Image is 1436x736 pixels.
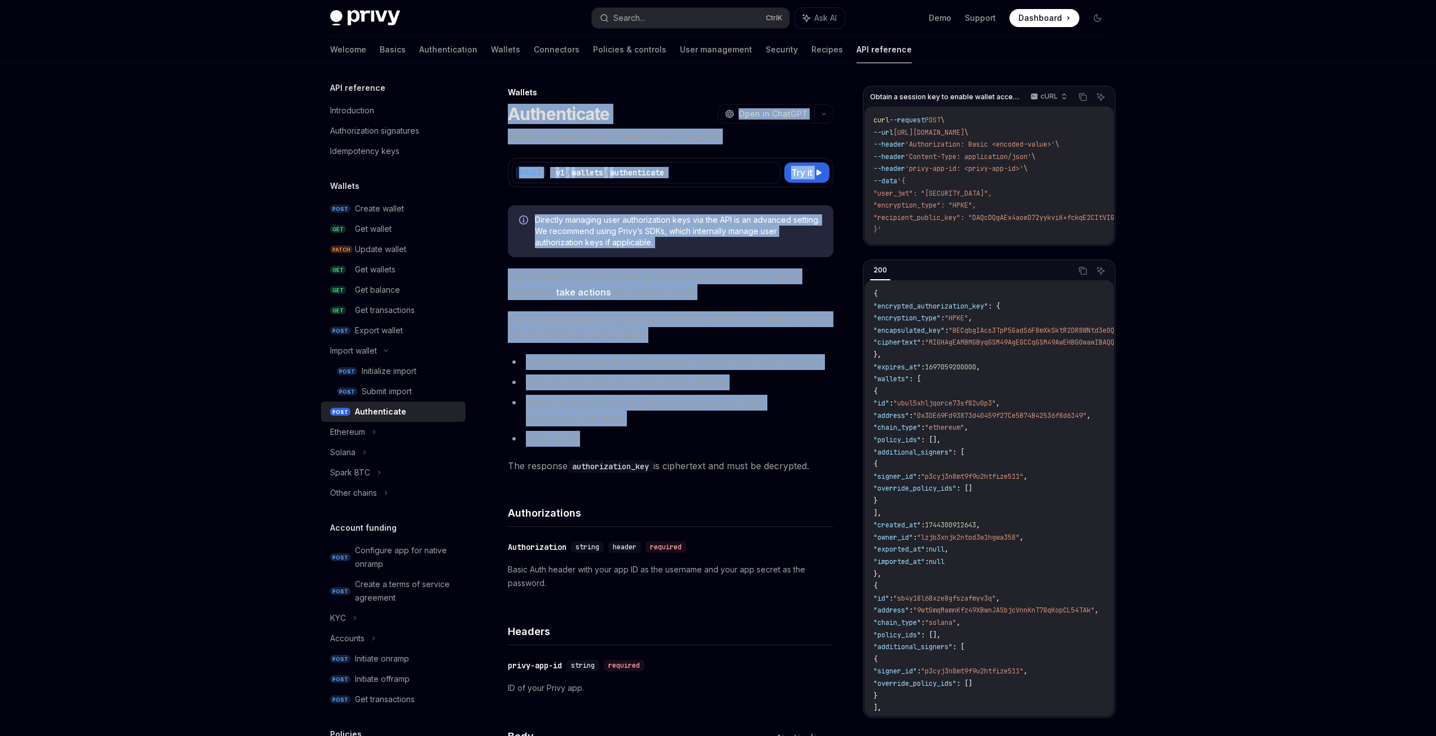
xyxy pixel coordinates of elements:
[873,655,877,664] span: {
[921,631,941,640] span: : [],
[362,385,412,398] div: Submit import
[330,266,346,274] span: GET
[330,553,350,562] span: POST
[1075,90,1090,104] button: Copy the contents from the code block
[921,423,925,432] span: :
[873,423,921,432] span: "chain_type"
[873,703,881,712] span: ],
[925,423,964,432] span: "ethereum"
[917,533,1020,542] span: "lzjb3xnjk2ntod3w1hgwa358"
[739,108,807,120] span: Open in ChatGPT
[873,484,956,493] span: "override_policy_ids"
[576,543,599,552] span: string
[508,624,833,639] h4: Headers
[873,177,897,186] span: --data
[873,691,877,700] span: }
[330,144,399,158] div: Idempotency keys
[873,350,881,359] span: },
[355,202,404,215] div: Create wallet
[917,667,921,676] span: :
[913,533,917,542] span: :
[330,124,419,138] div: Authorization signatures
[945,326,948,335] span: :
[873,472,917,481] span: "signer_id"
[909,374,921,384] span: : [
[355,263,396,276] div: Get wallets
[873,642,952,651] span: "additional_signers"
[330,486,377,500] div: Other chains
[519,215,530,227] svg: Info
[321,239,466,259] a: PATCHUpdate wallet
[556,287,611,298] a: take actions
[929,12,951,24] a: Demo
[921,667,1024,676] span: "p3cyj3n8mt9f9u2htfize511"
[419,36,477,63] a: Authentication
[921,472,1024,481] span: "p3cyj3n8mt9f9u2htfize511"
[873,164,905,173] span: --header
[330,425,365,439] div: Ethereum
[534,36,579,63] a: Connectors
[905,164,1024,173] span: 'privy-app-id: <privy-app-id>'
[976,363,980,372] span: ,
[1024,87,1072,107] button: cURL
[330,344,377,358] div: Import wallet
[921,435,941,444] span: : [],
[330,327,350,335] span: POST
[1018,12,1062,24] span: Dashboard
[355,283,400,297] div: Get balance
[330,521,397,535] h5: Account funding
[873,679,956,688] span: "override_policy_ids"
[873,435,921,444] span: "policy_ids"
[330,179,359,193] h5: Wallets
[795,8,845,28] button: Ask AI
[873,116,889,125] span: curl
[355,324,403,337] div: Export wallet
[508,129,833,144] p: Obtain a session key to enable wallet access.
[873,363,921,372] span: "expires_at"
[925,716,976,725] span: 1744300912644
[321,259,466,280] a: GETGet wallets
[604,167,609,178] div: /
[592,8,789,28] button: Search...CtrlK
[814,12,837,24] span: Ask AI
[956,618,960,627] span: ,
[921,618,925,627] span: :
[873,411,909,420] span: "address"
[330,286,346,294] span: GET
[321,689,466,709] a: POSTGet transactions
[952,448,964,457] span: : [
[330,408,350,416] span: POST
[508,268,833,300] span: This endpoint is used to create an ephemeral signing key for signing requests to with a user’s wa...
[921,521,925,530] span: :
[873,581,877,590] span: {
[873,594,889,603] span: "id"
[873,545,925,554] span: "exported_at"
[964,128,968,137] span: \
[873,496,877,505] span: }
[870,92,1020,102] span: Obtain a session key to enable wallet access.
[330,611,346,625] div: KYC
[873,387,877,396] span: {
[766,14,783,23] span: Ctrl K
[873,140,905,149] span: --header
[1094,90,1108,104] button: Ask AI
[873,338,921,347] span: "ciphertext"
[508,311,833,343] span: The returned key is encrypted using Hybrid Public Key Encryption (HPKE), with the following confi...
[873,213,1257,222] span: "recipient_public_key": "DAQcDQgAEx4aoeD72yykviK+fckqE2CItVIGn1rCnvCXZ1HgpOcMEMialRmTrqIK4oZlYd1"
[873,314,941,323] span: "encryption_type"
[330,245,353,254] span: PATCH
[355,405,406,418] div: Authenticate
[921,716,925,725] span: :
[913,606,1095,615] span: "9wtGmqMamnKfz49XBwnJASbjcVnnKnT78qKopCL54TAk"
[873,606,909,615] span: "address"
[321,320,466,341] a: POSTExport wallet
[355,672,410,686] div: Initiate offramp
[925,116,941,125] span: POST
[568,460,653,473] code: authorization_key
[1055,140,1059,149] span: \
[1088,9,1106,27] button: Toggle dark mode
[508,505,833,521] h4: Authorizations
[508,354,833,370] li: KEM (Key Encapsulation Mechanism): DHKEM_P256_HKDF_SHA256
[791,166,813,179] span: Try it
[873,189,992,198] span: "user_jwt": "[SECURITY_DATA]",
